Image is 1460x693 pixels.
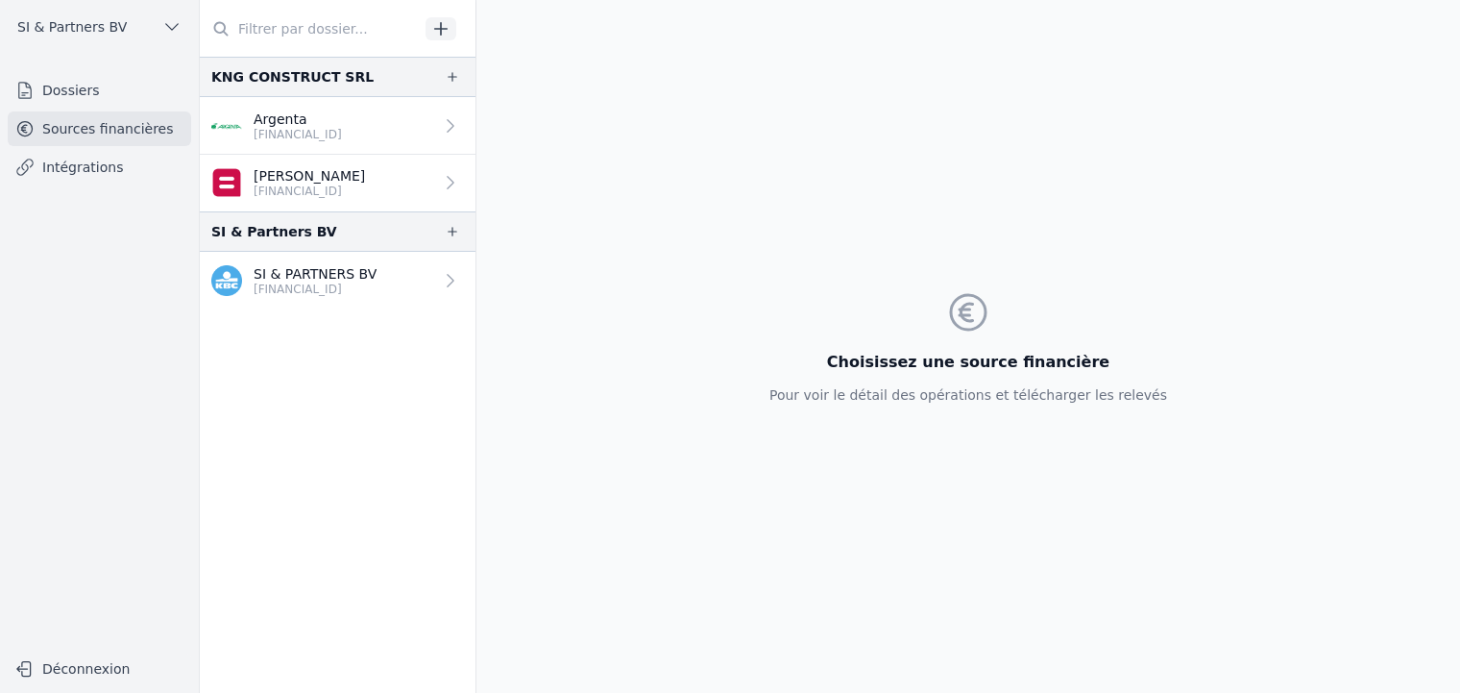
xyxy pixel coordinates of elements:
[8,654,191,684] button: Déconnexion
[200,97,475,155] a: Argenta [FINANCIAL_ID]
[200,252,475,309] a: SI & PARTNERS BV [FINANCIAL_ID]
[200,155,475,211] a: [PERSON_NAME] [FINANCIAL_ID]
[211,220,337,243] div: SI & Partners BV
[254,184,365,199] p: [FINANCIAL_ID]
[254,282,377,297] p: [FINANCIAL_ID]
[254,166,365,186] p: [PERSON_NAME]
[254,110,342,129] p: Argenta
[254,264,377,284] p: SI & PARTNERS BV
[211,265,242,296] img: kbc.png
[17,17,127,37] span: SI & Partners BV
[8,73,191,108] a: Dossiers
[200,12,419,46] input: Filtrer par dossier...
[8,150,191,185] a: Intégrations
[8,111,191,146] a: Sources financières
[769,385,1167,405] p: Pour voir le détail des opérations et télécharger les relevés
[8,12,191,42] button: SI & Partners BV
[254,127,342,142] p: [FINANCIAL_ID]
[211,167,242,198] img: belfius-1.png
[211,111,242,141] img: ARGENTA_ARSPBE22.png
[211,65,374,88] div: KNG CONSTRUCT SRL
[769,351,1167,374] h3: Choisissez une source financière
